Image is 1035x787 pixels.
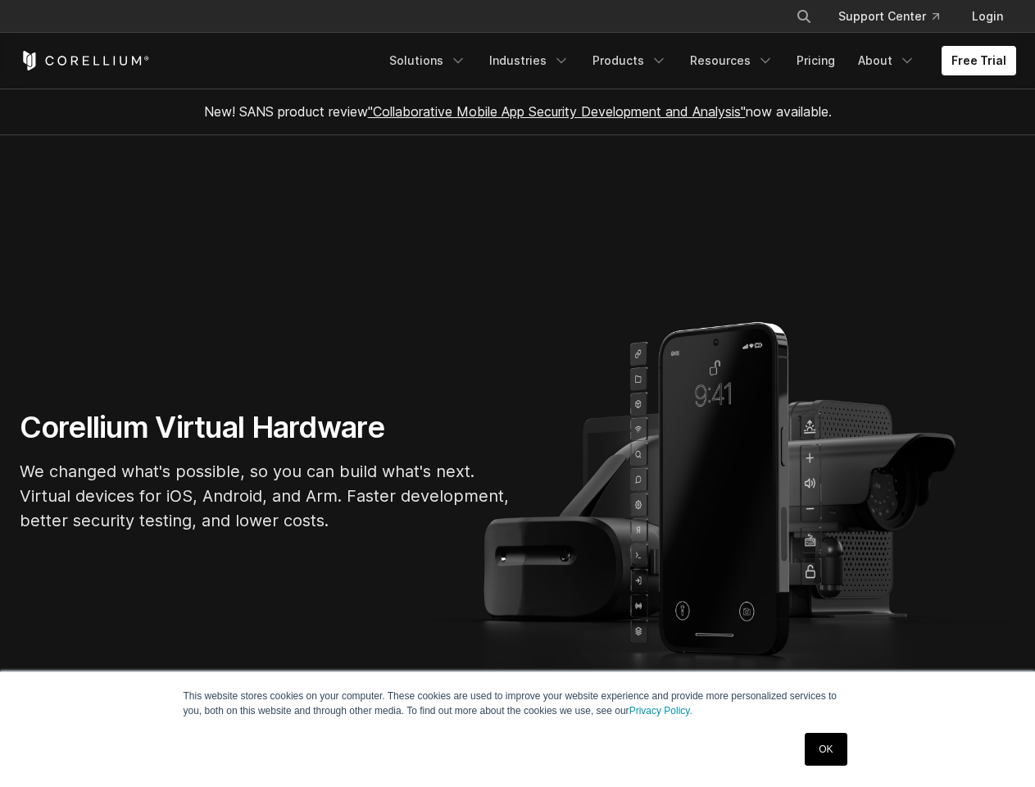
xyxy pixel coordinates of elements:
[20,51,150,71] a: Corellium Home
[825,2,952,31] a: Support Center
[20,409,511,446] h1: Corellium Virtual Hardware
[368,103,746,120] a: "Collaborative Mobile App Security Development and Analysis"
[479,46,579,75] a: Industries
[583,46,677,75] a: Products
[959,2,1016,31] a: Login
[20,459,511,533] p: We changed what's possible, so you can build what's next. Virtual devices for iOS, Android, and A...
[776,2,1016,31] div: Navigation Menu
[204,103,832,120] span: New! SANS product review now available.
[942,46,1016,75] a: Free Trial
[787,46,845,75] a: Pricing
[379,46,476,75] a: Solutions
[379,46,1016,75] div: Navigation Menu
[848,46,925,75] a: About
[629,705,692,716] a: Privacy Policy.
[680,46,783,75] a: Resources
[805,733,847,766] a: OK
[789,2,819,31] button: Search
[184,689,852,718] p: This website stores cookies on your computer. These cookies are used to improve your website expe...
